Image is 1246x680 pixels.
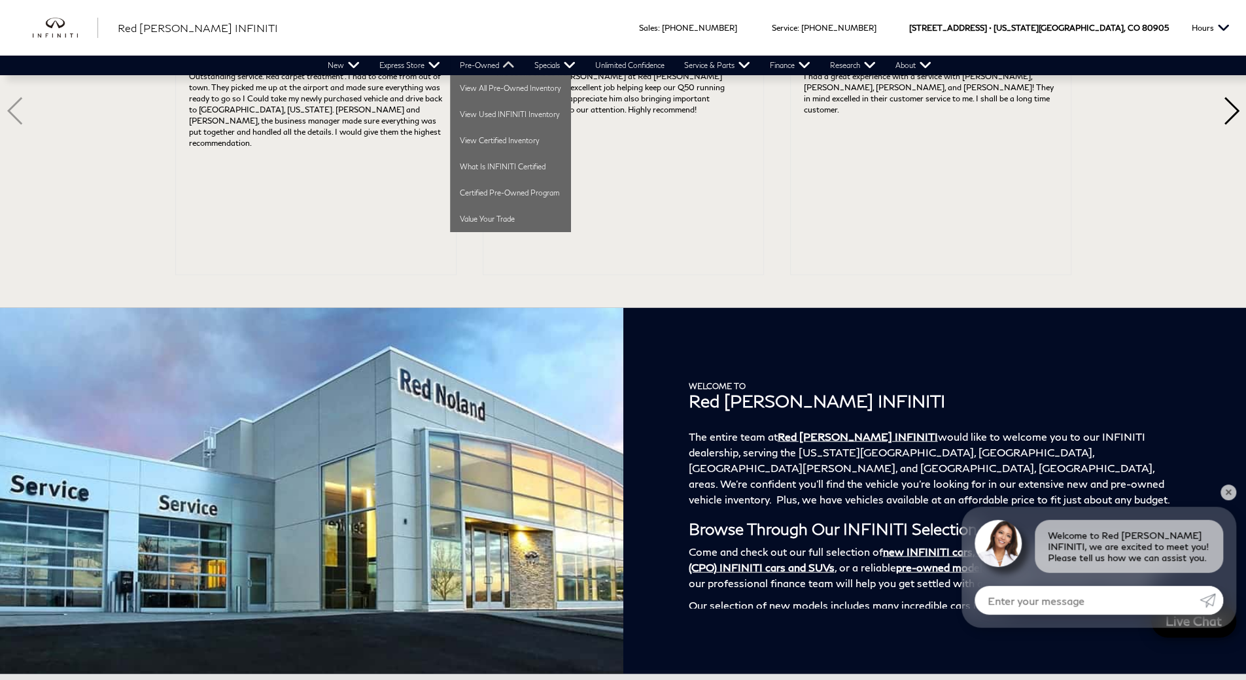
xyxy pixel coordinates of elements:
[318,56,941,75] nav: Main Navigation
[450,127,571,154] a: View Certified Inventory
[797,23,799,33] span: :
[318,56,370,75] a: New
[689,429,1181,507] p: The entire team at would like to welcome you to our INFINITI dealership, serving the [US_STATE][G...
[450,154,571,180] a: What Is INFINITI Certified
[801,23,876,33] a: [PHONE_NUMBER]
[896,561,982,573] a: pre-owned model
[674,56,760,75] a: Service & Parts
[658,23,660,33] span: :
[689,381,746,391] span: Welcome to
[450,206,571,232] a: Value Your Trade
[689,544,1181,591] p: Come and check out our full selection of , , or a reliable . No matter which vehicle you choose, ...
[118,22,278,34] span: Red [PERSON_NAME] INFINITI
[772,23,797,33] span: Service
[662,23,737,33] a: [PHONE_NUMBER]
[450,101,571,127] a: View Used INFINITI Inventory
[1035,520,1223,573] div: Welcome to Red [PERSON_NAME] INFINITI, we are excited to meet you! Please tell us how we can assi...
[689,519,977,538] strong: Browse Through Our INFINITI Selection
[760,56,820,75] a: Finance
[689,598,1181,613] p: Our selection of new models includes many incredible cars like the:
[689,373,1181,429] h1: Red [PERSON_NAME] INFINITI
[1200,586,1223,615] a: Submit
[33,18,98,39] img: INFINITI
[883,545,1081,558] a: new INFINITI cars, crossovers, and SUVs
[909,23,1169,33] a: [STREET_ADDRESS] • [US_STATE][GEOGRAPHIC_DATA], CO 80905
[33,18,98,39] a: infiniti
[525,56,585,75] a: Specials
[450,180,571,206] a: Certified Pre-Owned Program
[450,56,525,75] a: Pre-Owned
[1222,97,1239,126] div: Next
[450,75,571,101] a: View All Pre-Owned Inventory
[975,520,1022,567] img: Agent profile photo
[778,430,938,443] a: Red [PERSON_NAME] INFINITI
[975,586,1200,615] input: Enter your message
[585,56,674,75] a: Unlimited Confidence
[118,20,278,36] a: Red [PERSON_NAME] INFINITI
[820,56,886,75] a: Research
[639,23,658,33] span: Sales
[370,56,450,75] a: Express Store
[886,56,941,75] a: About
[189,71,442,148] span: Outstanding service. Red carpet treatment . I had to come from out of town. They picked me up at ...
